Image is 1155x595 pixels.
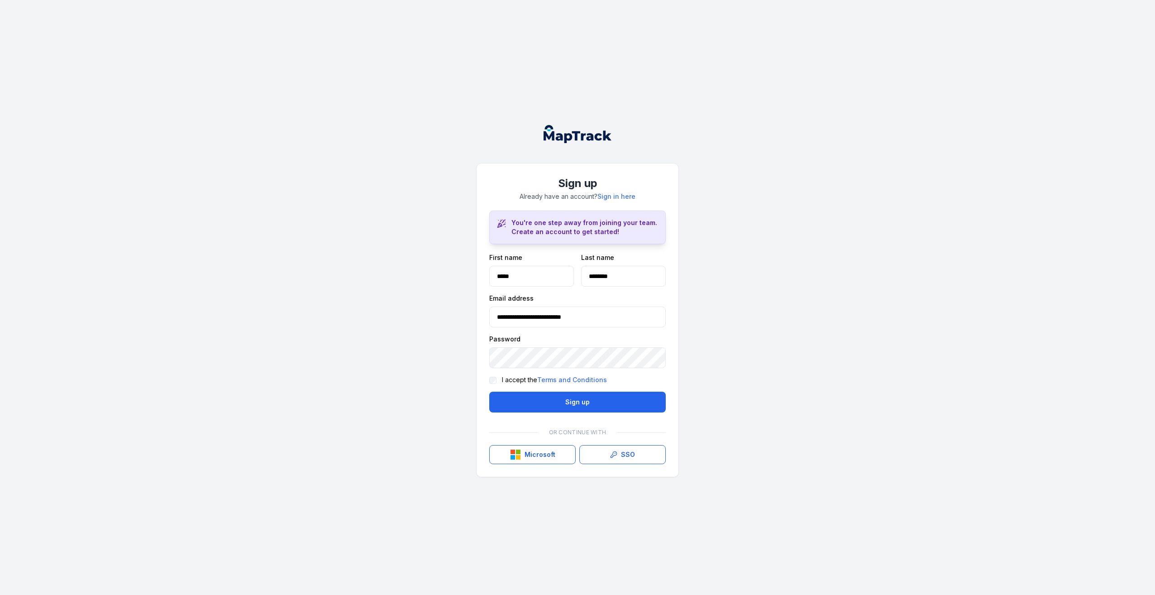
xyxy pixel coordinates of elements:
h1: Sign up [489,176,666,191]
h3: You're one step away from joining your team. Create an account to get started! [511,218,658,236]
label: I accept the [502,375,607,384]
nav: Global [529,125,626,143]
button: Microsoft [489,445,576,464]
span: Already have an account? [520,192,635,200]
div: Or continue with [489,423,666,441]
button: Sign up [489,392,666,413]
label: Password [489,335,520,344]
label: First name [489,253,522,262]
label: Email address [489,294,534,303]
label: Last name [581,253,614,262]
a: Sign in here [597,192,635,201]
a: Terms and Conditions [537,375,607,384]
a: SSO [579,445,666,464]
